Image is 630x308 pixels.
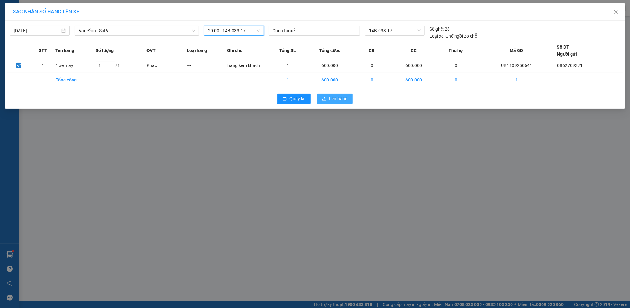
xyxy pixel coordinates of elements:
td: 0 [436,58,476,73]
span: ĐVT [147,47,156,54]
span: STT [39,47,47,54]
div: Số ĐT Người gửi [557,43,577,58]
input: 11/09/2025 [14,27,60,34]
div: Ghế ngồi 28 chỗ [430,33,478,40]
td: 0 [436,73,476,87]
button: uploadLên hàng [317,94,353,104]
span: 0862709371 [557,63,583,68]
span: rollback [282,96,287,102]
span: Vân Đồn - SaPa [79,26,196,35]
span: Mã GD [510,47,523,54]
div: 28 [430,26,450,33]
span: down [192,29,196,33]
td: 600.000 [392,73,436,87]
td: 1 [31,58,55,73]
span: Tổng SL [280,47,296,54]
span: 14B-033.17 [369,26,421,35]
span: 20:00 - 14B-033.17 [208,26,260,35]
td: Khác [147,58,187,73]
td: 600.000 [392,58,436,73]
td: 0 [352,73,392,87]
span: Ghi chú [227,47,243,54]
span: Tên hàng [55,47,74,54]
span: XÁC NHẬN SỐ HÀNG LÊN XE [13,9,79,15]
span: close [613,9,618,14]
td: UB1109250641 [476,58,557,73]
button: Close [607,3,625,21]
span: Tổng cước [319,47,340,54]
td: 600.000 [308,73,352,87]
td: 1 [268,58,308,73]
td: 600.000 [308,58,352,73]
td: 1 xe máy [55,58,96,73]
span: Số lượng [96,47,114,54]
span: CR [369,47,375,54]
span: CC [411,47,417,54]
span: Quay lại [289,95,305,102]
td: 0 [352,58,392,73]
td: Tổng cộng [55,73,96,87]
td: 1 [268,73,308,87]
span: Thu hộ [449,47,463,54]
td: hàng kèm khách [227,58,268,73]
span: upload [322,96,327,102]
td: 1 [476,73,557,87]
span: Số ghế: [430,26,444,33]
button: rollbackQuay lại [277,94,311,104]
span: Loại hàng [187,47,207,54]
span: Loại xe: [430,33,445,40]
td: / 1 [96,58,146,73]
td: --- [187,58,227,73]
span: Lên hàng [329,95,348,102]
